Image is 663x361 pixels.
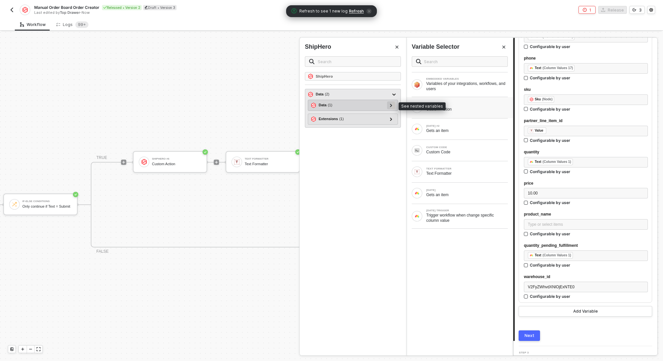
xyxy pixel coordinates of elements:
div: Configurable by user [530,75,570,81]
div: Data [319,102,332,108]
img: Block [414,169,420,174]
div: sku [524,87,648,93]
div: Configurable by user [530,200,570,205]
div: Configurable by user [530,106,570,112]
img: integration-icon [22,7,28,13]
div: EMBEDDED VARIABLES [426,78,508,80]
div: Text [535,252,541,258]
span: icon-play [21,347,25,351]
div: Custom Action [426,107,508,112]
div: Variables of your integrations, workflows, and users [426,81,508,91]
span: icon-settings [649,8,653,12]
button: Close [500,43,508,51]
img: search [309,59,314,64]
div: Value [535,128,543,134]
div: quantity [524,149,648,155]
div: Configurable by user [530,294,570,299]
div: quantity_pending_fulfillment [524,243,648,249]
input: Search [318,58,397,65]
div: (Column Values 1) [543,159,571,165]
span: icon-versioning [632,8,636,12]
span: ( 2 ) [325,91,329,97]
div: (Node) [542,97,552,102]
div: Logs [56,21,88,28]
span: ( 1 ) [328,102,332,108]
img: data [311,103,316,108]
div: Draft • Version 3 [143,5,177,10]
img: ShipHero [308,74,313,79]
div: Variable Selector [412,43,459,51]
span: icon-close [366,9,372,14]
img: fieldIcon [529,97,533,101]
button: 3 [629,6,645,14]
img: Block [414,81,420,88]
div: Configurable by user [530,231,570,237]
img: Block [414,214,420,219]
div: Text [535,159,541,165]
div: (Column Values 17) [543,65,573,71]
strong: ShipHero [316,74,333,78]
button: Add Variable [519,306,652,317]
div: Extensions [319,116,344,122]
div: price [524,180,648,187]
button: Release [598,6,627,14]
div: product_name [524,211,648,218]
img: fieldIcon [529,66,533,70]
div: SHIPHERO #6 [426,103,508,106]
div: See nested variables [399,102,446,110]
span: Manual Order Board Order Creator [34,5,99,10]
div: [DATE] #2 [426,125,508,127]
span: Top Drawer [60,10,80,15]
span: Step 3 [519,351,542,354]
img: fieldIcon [529,129,533,133]
span: icon-expand [37,347,40,351]
div: Configurable by user [530,138,570,143]
span: ( 1 ) [339,116,344,122]
div: Next [525,333,534,338]
span: 10.00 [528,191,538,195]
span: icon-edit [144,6,148,9]
span: icon-error-page [583,8,587,12]
div: partner_line_item_id [524,118,648,124]
img: extensions [311,116,316,122]
div: Configurable by user [530,44,570,49]
img: fieldIcon [529,160,533,164]
img: fieldIcon [529,253,533,257]
div: Last edited by - Now [34,10,331,15]
div: Gets an item [426,192,508,197]
span: Refresh to see 1 new log [299,8,348,14]
div: Configurable by user [530,262,570,268]
div: Text Formatter [426,171,508,176]
div: Workflow [20,22,46,27]
span: icon-exclamation [291,8,297,13]
div: Sku [535,96,541,102]
div: Data [316,91,329,97]
div: 3 [639,7,642,13]
sup: 342 [75,21,88,28]
button: Next [519,330,540,341]
img: Block [414,191,420,196]
span: Refresh [349,9,364,14]
div: 1 [589,7,591,13]
div: Text [535,65,541,71]
img: back [9,7,14,13]
button: 1 [578,6,596,14]
img: Block [414,148,420,153]
button: back [8,6,16,14]
div: [DATE] TRIGGER [426,209,508,212]
div: Released • Version 2 [102,5,142,10]
div: (Column Values 1) [543,253,571,258]
div: CUSTOM CODE [426,146,508,149]
div: TEXT FORMATTER [426,168,508,170]
img: Block [414,126,420,132]
div: Add Variable [573,309,598,314]
span: icon-minus [29,347,33,351]
div: Custom Code [426,149,508,155]
input: Search [424,58,503,65]
div: [DATE] [426,189,508,192]
div: warehouse_id [524,274,648,280]
img: data [308,92,313,97]
button: Close [393,43,401,51]
div: Trigger workflow when change specific column value [426,213,508,223]
img: search [416,59,421,64]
